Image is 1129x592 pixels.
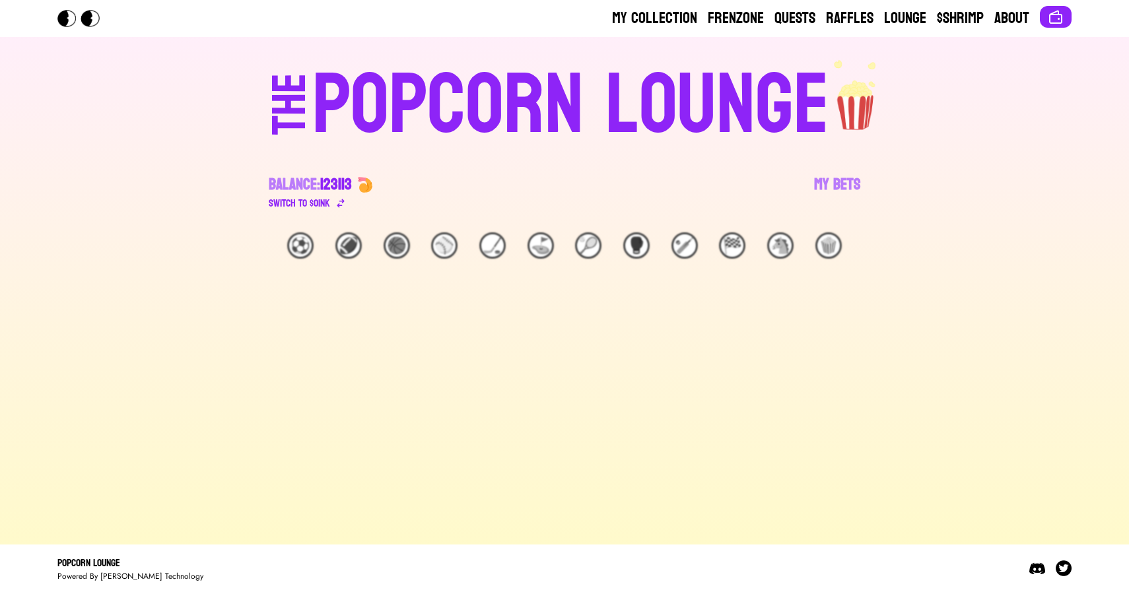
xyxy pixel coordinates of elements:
[829,58,883,132] img: popcorn
[612,8,697,29] a: My Collection
[57,571,203,581] div: Powered By [PERSON_NAME] Technology
[528,232,554,259] div: ⛳️
[937,8,984,29] a: $Shrimp
[814,174,860,211] a: My Bets
[815,232,842,259] div: 🍿
[269,195,330,211] div: Switch to $ OINK
[575,232,601,259] div: 🎾
[266,73,314,161] div: THE
[57,10,110,27] img: Popcorn
[479,232,506,259] div: 🏒
[357,177,373,193] img: 🍤
[623,232,650,259] div: 🥊
[884,8,926,29] a: Lounge
[774,8,815,29] a: Quests
[287,232,314,259] div: ⚽️
[994,8,1029,29] a: About
[708,8,764,29] a: Frenzone
[158,58,971,148] a: THEPOPCORN LOUNGEpopcorn
[431,232,458,259] div: ⚾️
[767,232,794,259] div: 🐴
[384,232,410,259] div: 🏀
[335,232,362,259] div: 🏈
[826,8,873,29] a: Raffles
[320,170,352,199] span: 123113
[1056,560,1072,576] img: Twitter
[1048,9,1064,25] img: Connect wallet
[312,63,829,148] div: POPCORN LOUNGE
[1029,560,1045,576] img: Discord
[719,232,745,259] div: 🏁
[269,174,352,195] div: Balance:
[57,555,203,571] div: Popcorn Lounge
[671,232,698,259] div: 🏏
